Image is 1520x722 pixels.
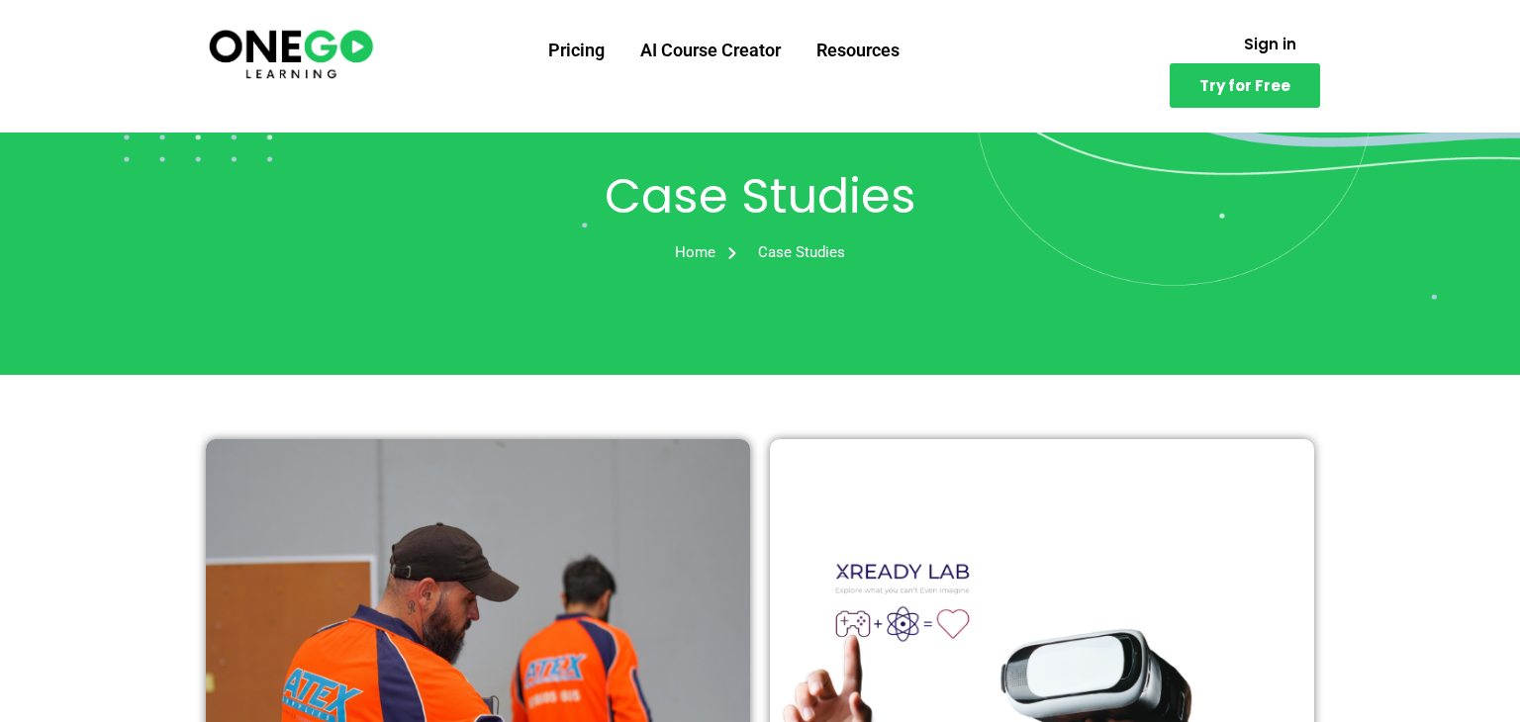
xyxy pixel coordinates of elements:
span: Case Studies [753,240,845,266]
a: Sign in [1220,25,1320,63]
h2: Case Studies [206,173,1314,221]
a: Try for Free [1170,63,1320,108]
span: Sign in [1244,37,1296,51]
a: Pricing [530,25,622,76]
a: AI Course Creator [622,25,799,76]
span: Try for Free [1199,78,1290,93]
a: Resources [799,25,917,76]
span: Home [675,240,715,266]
